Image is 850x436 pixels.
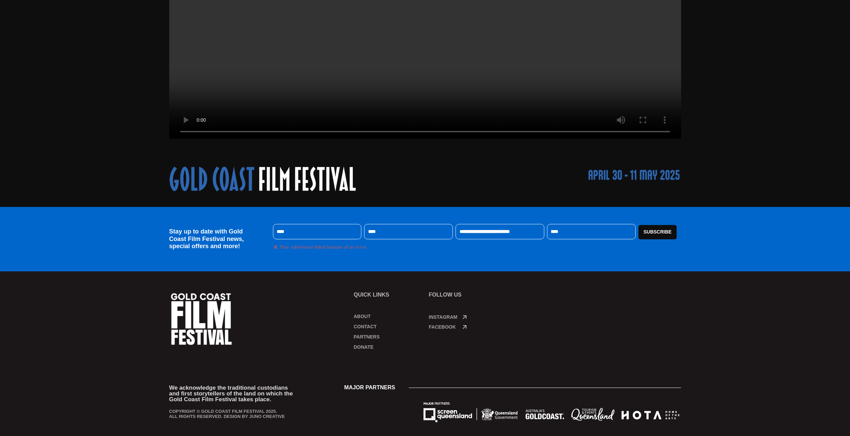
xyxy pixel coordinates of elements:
a: About [354,313,422,320]
a: Instagram [429,314,458,320]
span: MAJOR PARTNERS [344,385,395,390]
button: Subscribe [638,225,677,239]
form: Subscription Form [273,224,727,251]
div: Your submission failed because of an error. [273,243,727,251]
p: FOLLOW US [429,292,497,298]
a: Partners [354,333,422,340]
span: Subscribe [644,229,672,234]
a: Facebook [463,325,466,329]
a: Contact [354,323,422,330]
a: Facebook [429,324,456,330]
a: Instagram [463,315,466,319]
p: Quick links [354,292,422,298]
p: We acknowledge the traditional custodians and first storytellers of the land on which the Gold Co... [169,385,321,402]
nav: Menu [354,313,422,350]
p: COPYRIGHT © GOLD COAST FILM FESTIVAL 2025. ALL RIGHTS RESERVED. DESIGN BY JUNO CREATIVE [169,409,285,419]
h4: Stay up to date with Gold Coast Film Festival news, special offers and more! [169,228,256,250]
a: Donate [354,344,422,350]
